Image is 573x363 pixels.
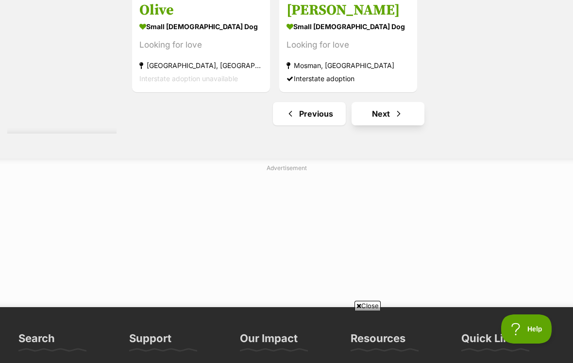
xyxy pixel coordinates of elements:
[139,74,238,83] span: Interstate adoption unavailable
[286,72,410,85] div: Interstate adoption
[461,331,522,351] h3: Quick Links
[273,102,346,125] a: Previous page
[286,59,410,72] strong: Mosman, [GEOGRAPHIC_DATA]
[18,331,55,351] h3: Search
[352,102,424,125] a: Next page
[286,1,410,19] h3: [PERSON_NAME]
[354,301,381,311] span: Close
[501,314,554,344] iframe: Help Scout Beacon - Open
[139,1,263,19] h3: Olive
[139,59,263,72] strong: [GEOGRAPHIC_DATA], [GEOGRAPHIC_DATA]
[131,102,566,125] nav: Pagination
[286,38,410,52] div: Looking for love
[286,19,410,34] strong: small [DEMOGRAPHIC_DATA] Dog
[139,38,263,52] div: Looking for love
[51,314,522,358] iframe: Advertisement
[139,19,263,34] strong: small [DEMOGRAPHIC_DATA] Dog
[51,176,522,297] iframe: Advertisement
